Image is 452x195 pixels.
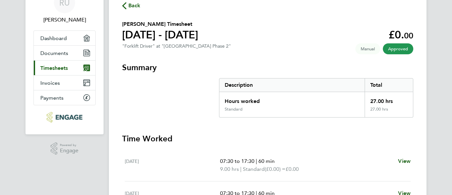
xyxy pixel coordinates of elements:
span: This timesheet was manually created. [355,43,380,54]
span: £0.00 [286,166,299,172]
h1: [DATE] - [DATE] [122,28,198,41]
span: 60 min [258,158,275,164]
div: 27.00 hrs [365,107,413,117]
span: Razvan Ursache [33,16,96,24]
span: | [256,158,257,164]
span: Engage [60,148,78,154]
a: Go to home page [33,112,96,122]
span: Payments [40,95,64,101]
div: [DATE] [125,157,220,173]
div: Hours worked [219,92,365,107]
app-decimal: £0. [388,28,413,41]
div: 27.00 hrs [365,92,413,107]
button: Back [122,1,141,10]
h3: Time Worked [122,133,413,144]
div: Description [219,78,365,92]
div: Standard [225,107,243,112]
a: Invoices [34,75,95,90]
span: View [398,158,411,164]
span: 9.00 hrs [220,166,239,172]
span: This timesheet has been approved. [383,43,413,54]
span: Dashboard [40,35,67,41]
a: Powered byEngage [51,142,79,155]
a: Documents [34,46,95,60]
span: Standard [243,165,265,173]
a: Dashboard [34,31,95,45]
div: Total [365,78,413,92]
a: Timesheets [34,61,95,75]
div: Summary [219,78,413,118]
span: Back [128,2,141,10]
span: 07:30 to 17:30 [220,158,254,164]
img: protechltd-logo-retina.png [47,112,82,122]
h2: [PERSON_NAME] Timesheet [122,20,198,28]
span: 00 [404,31,413,40]
span: Timesheets [40,65,68,71]
span: Invoices [40,80,60,86]
a: Payments [34,90,95,105]
a: View [398,157,411,165]
h3: Summary [122,62,413,73]
span: (£0.00) = [265,166,286,172]
span: Powered by [60,142,78,148]
span: | [240,166,242,172]
span: Documents [40,50,68,56]
div: "Forklift Driver" at "[GEOGRAPHIC_DATA] Phase 2" [122,43,231,49]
